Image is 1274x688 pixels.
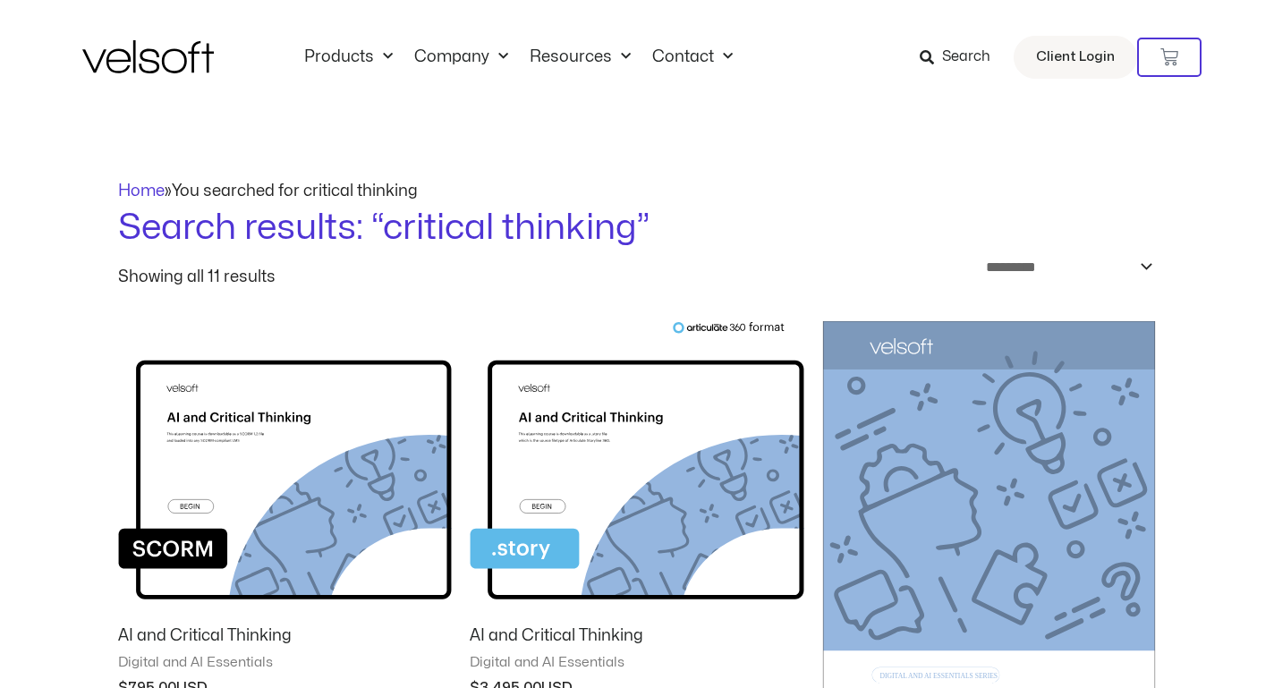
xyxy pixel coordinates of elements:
nav: Menu [293,47,743,67]
span: You searched for critical thinking [172,183,418,199]
h1: Search results: “critical thinking” [118,203,1156,253]
a: CompanyMenu Toggle [403,47,519,67]
a: Home [118,183,165,199]
span: Digital and AI Essentials [118,654,452,672]
img: AI and Critical Thinking [118,321,452,611]
a: ResourcesMenu Toggle [519,47,641,67]
select: Shop order [974,253,1156,281]
a: Client Login [1014,36,1137,79]
img: Velsoft Training Materials [82,40,214,73]
span: Digital and AI Essentials [470,654,803,672]
span: Search [942,46,990,69]
a: AI and Critical Thinking [118,625,452,654]
span: » [118,183,418,199]
p: Showing all 11 results [118,269,276,285]
a: AI and Critical Thinking [470,625,803,654]
a: ContactMenu Toggle [641,47,743,67]
h2: AI and Critical Thinking [470,625,803,646]
img: AI and Critical Thinking [470,321,803,611]
h2: AI and Critical Thinking [118,625,452,646]
a: Search [920,42,1003,72]
span: Client Login [1036,46,1115,69]
a: ProductsMenu Toggle [293,47,403,67]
